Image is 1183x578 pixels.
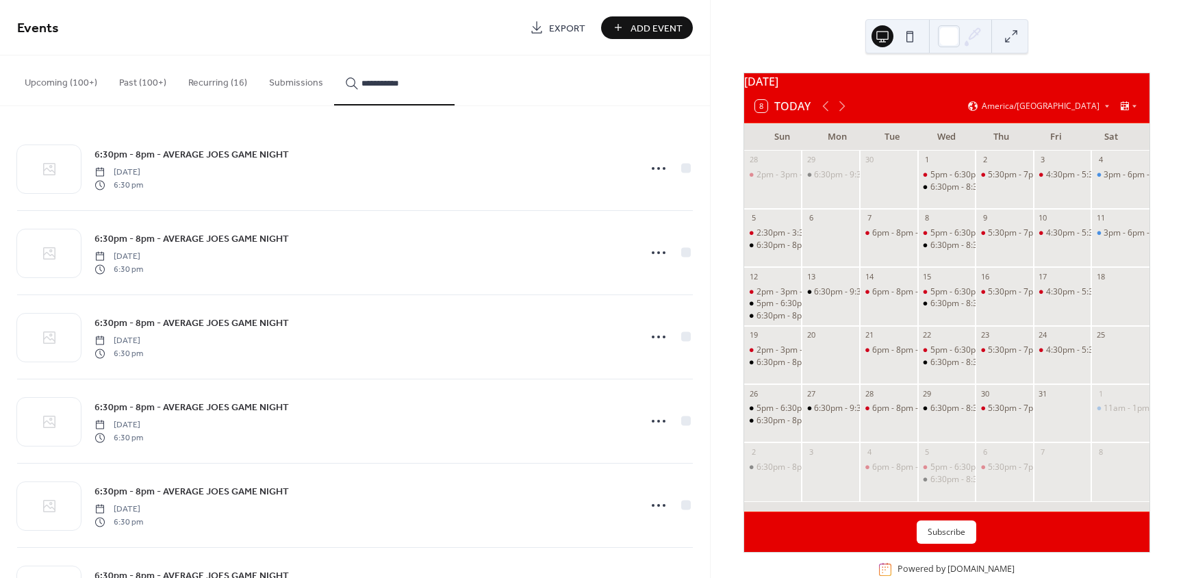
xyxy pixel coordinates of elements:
div: 5:30pm - 7pm - LIGHT DINKERS PICKLEBALL [976,169,1034,181]
div: 6:30pm - 8:30pm - LC BIBLE STUDY [918,181,976,193]
div: 5pm - 6:30pm RISING STARS BASKETBALL 1 [930,227,1096,239]
div: 5:30pm - 7pm - LIGHT DINKERS PICKLEBALL [976,462,1034,473]
div: 30 [864,155,874,165]
div: 31 [1038,388,1048,399]
div: 6:30pm - 8pm - AVERAGE JOES GAME NIGHT [756,462,926,473]
div: 5pm - 6:30pm RISING STARS BASKETBALL 1 [918,227,976,239]
div: 5:30pm - 7pm - LIGHT DINKERS PICKLEBALL [988,403,1154,414]
div: 5pm - 6:30pm RISING STARS BASKETBALL 1 [930,169,1096,181]
div: 5:30pm - 7pm - LIGHT DINKERS PICKLEBALL [988,462,1154,473]
div: 6:30pm - 8:30pm - LC BIBLE STUDY [918,298,976,310]
div: 29 [922,388,932,399]
div: 6:30pm - 8pm - AVERAGE JOES GAME NIGHT [756,310,926,322]
div: 5:30pm - 7pm - LIGHT DINKERS PICKLEBALL [976,286,1034,298]
div: 3 [1038,155,1048,165]
div: 6pm - 8pm - [PERSON_NAME] [872,462,984,473]
span: 6:30 pm [94,179,143,191]
div: 6:30pm - 8:30pm - LC [DEMOGRAPHIC_DATA] STUDY [930,298,1132,310]
div: 2:30pm - 3:30pm - JOSH BASKETBALL [744,227,802,239]
div: 19 [748,330,759,340]
div: 7 [1038,447,1048,457]
div: 2:30pm - 3:30pm - [PERSON_NAME] BASKETBALL [756,227,943,239]
div: 6pm - 8pm - WENDY PICKLEBALL [860,344,918,356]
div: 5pm - 6:30pm - ADULT PICKLEBALL [744,403,802,414]
div: 6:30pm - 8pm - AVERAGE JOES GAME NIGHT [744,462,802,473]
div: 15 [922,271,932,281]
div: 6:30pm - 8pm - AVERAGE JOES GAME NIGHT [744,310,802,322]
a: Add Event [601,16,693,39]
div: 4:30pm - 5:30pm - JOSH BASKETBALL [1034,286,1092,298]
div: 4 [1095,155,1106,165]
div: 12 [748,271,759,281]
div: 5:30pm - 7pm - LIGHT DINKERS PICKLEBALL [988,169,1154,181]
div: 6:30pm - 8:30pm - LC [DEMOGRAPHIC_DATA] STUDY [930,474,1132,486]
div: 29 [806,155,816,165]
div: 3 [806,447,816,457]
div: 6:30pm - 8pm - AVERAGE JOES GAME NIGHT [756,415,926,427]
button: Past (100+) [108,55,177,104]
div: 5pm - 6:30pm RISING STARS BASKETBALL 1 [918,169,976,181]
span: America/[GEOGRAPHIC_DATA] [982,102,1099,110]
div: 5pm - 6:30pm RISING STARS BASKETBALL 1 [930,344,1096,356]
div: 10 [1038,213,1048,223]
div: 6pm - 8pm - WENDY PICKLEBALL [860,227,918,239]
div: Tue [865,123,919,151]
div: Powered by [898,564,1015,575]
div: 6pm - 8pm - WENDY PICKLEBALL [860,403,918,414]
div: 5pm - 6:30pm RISING STARS BASKETBALL 2 [930,462,1096,473]
span: [DATE] [94,419,143,431]
div: 28 [864,388,874,399]
div: 6:30pm - 9:30pm - YOUNG LIFE [814,403,932,414]
div: Thu [974,123,1029,151]
div: 5:30pm - 7pm - LIGHT DINKERS PICKLEBALL [976,227,1034,239]
span: [DATE] [94,335,143,347]
span: 6:30pm - 8pm - AVERAGE JOES GAME NIGHT [94,316,289,331]
div: 6:30pm - 8pm - AVERAGE JOES GAME NIGHT [744,240,802,251]
span: 6:30 pm [94,263,143,275]
span: 6:30 pm [94,347,143,360]
div: 2pm - 3pm - JOSH BASKETBALL [756,169,875,181]
a: [DOMAIN_NAME] [947,564,1015,575]
div: 6:30pm - 9:30pm - YOUNG LIFE [802,403,860,414]
div: 6pm - 8pm - [PERSON_NAME] [872,403,984,414]
div: 16 [980,271,990,281]
div: 6:30pm - 8:30pm - LC [DEMOGRAPHIC_DATA] STUDY [930,181,1132,193]
div: 6:30pm - 8:30pm - LC BIBLE STUDY [918,240,976,251]
div: 14 [864,271,874,281]
div: 6:30pm - 8pm - AVERAGE JOES GAME NIGHT [744,415,802,427]
div: 18 [1095,271,1106,281]
div: 30 [980,388,990,399]
a: 6:30pm - 8pm - AVERAGE JOES GAME NIGHT [94,231,289,247]
span: [DATE] [94,503,143,516]
div: 2pm - 3pm - JOSH BASKETBALL [744,286,802,298]
div: 5:30pm - 7pm - LIGHT DINKERS PICKLEBALL [976,403,1034,414]
span: 6:30 pm [94,431,143,444]
div: 20 [806,330,816,340]
div: 2pm - 3pm - JOSH BASKETBALL [744,344,802,356]
div: 5pm - 6:30pm - ADULT PICKLEBALL [756,403,890,414]
div: 6:30pm - 8:30pm - LC [DEMOGRAPHIC_DATA] STUDY [930,403,1132,414]
div: 26 [748,388,759,399]
div: 2pm - 3pm - JOSH BASKETBALL [756,344,875,356]
div: 5pm - 6:30pm - ADULT PICKLEBALL [756,298,890,310]
div: Sat [1084,123,1139,151]
div: 6:30pm - 8:30pm - LC BIBLE STUDY [918,403,976,414]
div: 25 [1095,330,1106,340]
div: 5pm - 6:30pm - ADULT PICKLEBALL [744,298,802,310]
span: 6:30pm - 8pm - AVERAGE JOES GAME NIGHT [94,148,289,162]
div: 6pm - 8pm - WENDY PICKLEBALL [860,286,918,298]
div: 5:30pm - 7pm - LIGHT DINKERS PICKLEBALL [988,286,1154,298]
div: 6:30pm - 9:30pm - YOUNG LIFE [814,169,932,181]
div: 17 [1038,271,1048,281]
div: 5pm - 6:30pm RISING STARS BASKETBALL 1 [918,344,976,356]
div: 2pm - 3pm - JOSH BASKETBALL [756,286,875,298]
button: Upcoming (100+) [14,55,108,104]
span: 6:30pm - 8pm - AVERAGE JOES GAME NIGHT [94,401,289,415]
a: 6:30pm - 8pm - AVERAGE JOES GAME NIGHT [94,399,289,415]
a: Export [520,16,596,39]
div: 2 [748,447,759,457]
div: 6:30pm - 8pm - AVERAGE JOES GAME NIGHT [756,240,926,251]
div: 8 [1095,447,1106,457]
a: 6:30pm - 8pm - AVERAGE JOES GAME NIGHT [94,483,289,499]
div: 6:30pm - 9:30pm - YOUNG LIFE [814,286,932,298]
